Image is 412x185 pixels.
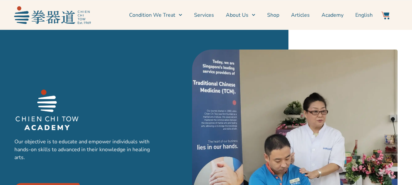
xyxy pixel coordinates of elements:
a: Shop [267,7,279,23]
span: English [355,11,373,19]
a: About Us [226,7,255,23]
a: Academy [322,7,343,23]
nav: Menu [94,7,373,23]
a: Articles [291,7,310,23]
a: Services [194,7,214,23]
img: Website Icon-03 [382,11,389,19]
a: English [355,7,373,23]
p: Our objective is to educate and empower individuals with hands-on skills to advanced in their kno... [14,138,156,161]
a: Condition We Treat [129,7,182,23]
